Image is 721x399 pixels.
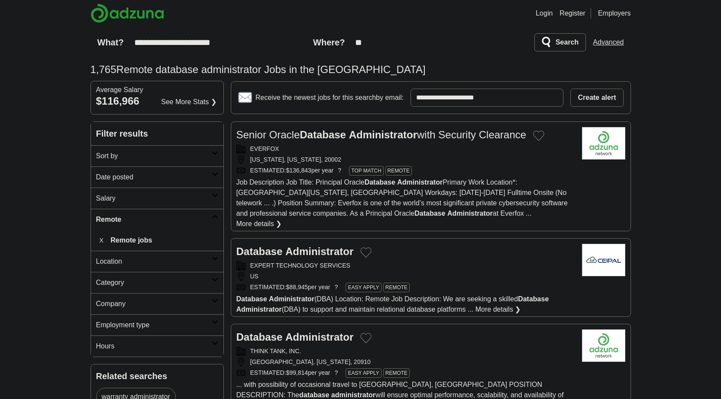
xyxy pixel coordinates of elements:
h2: Employment type [96,320,212,330]
strong: Administrator [285,246,353,257]
img: Company logo [582,244,625,276]
span: (DBA) Location: Remote Job Description: We are seeking a skilled (DBA) to support and maintain re... [236,295,549,313]
button: Add to favorite jobs [533,131,544,141]
a: Login [536,8,553,19]
a: Hours [91,335,223,357]
span: REMOTE [383,368,410,378]
span: $136,843 [286,167,311,174]
a: Advanced [593,34,624,51]
a: Category [91,272,223,293]
h2: Company [96,299,212,309]
h2: Remote [96,214,212,225]
strong: Database [300,129,346,140]
div: EVERFOX [236,144,575,153]
div: EXPERT TECHNOLOGY SERVICES [236,261,575,270]
span: TOP MATCH [349,166,383,176]
span: ? [332,283,340,291]
button: Create alert [570,89,623,107]
strong: Database [236,295,267,303]
strong: Database [236,331,283,343]
div: $116,966 [96,93,218,109]
div: THINK TANK, INC. [236,347,575,356]
span: Job Description Job Title: Principal Oracle Primary Work Location*: [GEOGRAPHIC_DATA][US_STATE], ... [236,179,568,217]
button: Add to favorite jobs [360,247,372,258]
span: $88,945 [286,284,308,290]
strong: Administrator [447,210,493,217]
a: Salary [91,188,223,209]
span: REMOTE [385,166,412,176]
div: [US_STATE], [US_STATE], 20002 [236,155,575,164]
img: Company logo [582,329,625,362]
div: [GEOGRAPHIC_DATA], [US_STATE], 20910 [236,358,575,367]
a: Employers [598,8,631,19]
label: Where? [313,36,345,49]
span: $99,814 [286,369,308,376]
div: US [236,272,575,281]
span: ? [335,166,344,175]
strong: Database [365,179,395,186]
label: What? [97,36,124,49]
img: Company logo [582,127,625,160]
span: EASY APPLY [346,283,381,292]
a: Database Administrator [236,246,354,257]
strong: administrator [331,391,375,399]
button: Add to favorite jobs [360,333,372,343]
h2: Location [96,256,212,267]
span: Search [556,34,579,51]
strong: database [299,391,329,399]
a: Remote [91,209,223,230]
h1: Remote database administrator Jobs in the [GEOGRAPHIC_DATA] [91,64,426,75]
a: More details ❯ [475,304,521,315]
strong: Database [236,246,283,257]
span: EASY APPLY [346,368,381,378]
a: More details ❯ [236,219,282,229]
strong: Administrator [349,129,417,140]
a: Database Administrator [236,331,354,343]
strong: Administrator [236,306,282,313]
strong: Administrator [269,295,314,303]
strong: Database [414,210,445,217]
a: by email [376,94,402,101]
button: Search [534,33,586,51]
a: Senior OracleDatabase Administratorwith Security Clearance [236,129,527,140]
strong: Remote jobs [110,236,152,244]
a: X [96,235,107,246]
h2: Hours [96,341,212,351]
a: See More Stats ❯ [161,97,217,107]
span: Receive the newest jobs for this search : [255,93,404,103]
span: REMOTE [383,283,410,292]
a: ESTIMATED:$136,843per year? [250,166,346,176]
a: Employment type [91,314,223,335]
a: Company [91,293,223,314]
div: Average Salary [96,86,218,93]
h2: Category [96,278,212,288]
a: ESTIMATED:$99,814per year? [250,368,343,378]
strong: Database [518,295,549,303]
span: 1,765 [91,62,116,77]
h2: Salary [96,193,212,204]
strong: Administrator [397,179,443,186]
h2: Filter results [91,122,223,145]
a: Sort by [91,145,223,166]
span: ? [332,368,340,377]
img: Adzuna logo [91,3,164,23]
h2: Related searches [96,370,218,383]
h2: Sort by [96,151,212,161]
a: Register [559,8,585,19]
a: ESTIMATED:$88,945per year? [250,283,343,292]
a: Date posted [91,166,223,188]
a: Location [91,251,223,272]
h2: Date posted [96,172,212,182]
strong: Administrator [285,331,353,343]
